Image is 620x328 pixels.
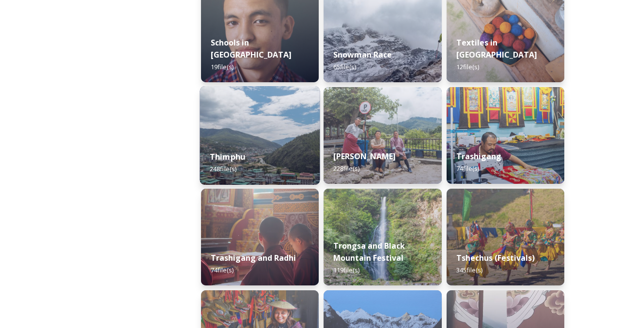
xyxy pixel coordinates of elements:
span: 65 file(s) [333,62,356,71]
span: 74 file(s) [456,164,479,173]
strong: Trashigang and Radhi [211,253,296,263]
span: 12 file(s) [456,62,479,71]
span: 74 file(s) [211,266,233,274]
img: Trashigang%2520and%2520Rangjung%2520060723%2520by%2520Amp%2520Sripimanwat-66.jpg [447,87,564,184]
strong: Trashigang [456,151,501,162]
strong: [PERSON_NAME] [333,151,396,162]
strong: Tshechus (Festivals) [456,253,535,263]
img: Dechenphu%2520Festival14.jpg [447,189,564,285]
strong: Schools in [GEOGRAPHIC_DATA] [211,37,292,60]
span: 248 file(s) [210,164,236,173]
span: 119 file(s) [333,266,359,274]
strong: Textiles in [GEOGRAPHIC_DATA] [456,37,537,60]
strong: Thimphu [210,151,245,162]
strong: Snowman Race [333,49,392,60]
img: Trashi%2520Yangtse%2520090723%2520by%2520Amp%2520Sripimanwat-187.jpg [324,87,441,184]
img: Thimphu%2520190723%2520by%2520Amp%2520Sripimanwat-43.jpg [200,86,320,185]
span: 19 file(s) [211,62,233,71]
strong: Trongsa and Black Mountain Festival [333,240,405,263]
img: Trashigang%2520and%2520Rangjung%2520060723%2520by%2520Amp%2520Sripimanwat-32.jpg [201,189,319,285]
span: 228 file(s) [333,164,359,173]
img: 2022-10-01%252018.12.56.jpg [324,189,441,285]
span: 345 file(s) [456,266,482,274]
